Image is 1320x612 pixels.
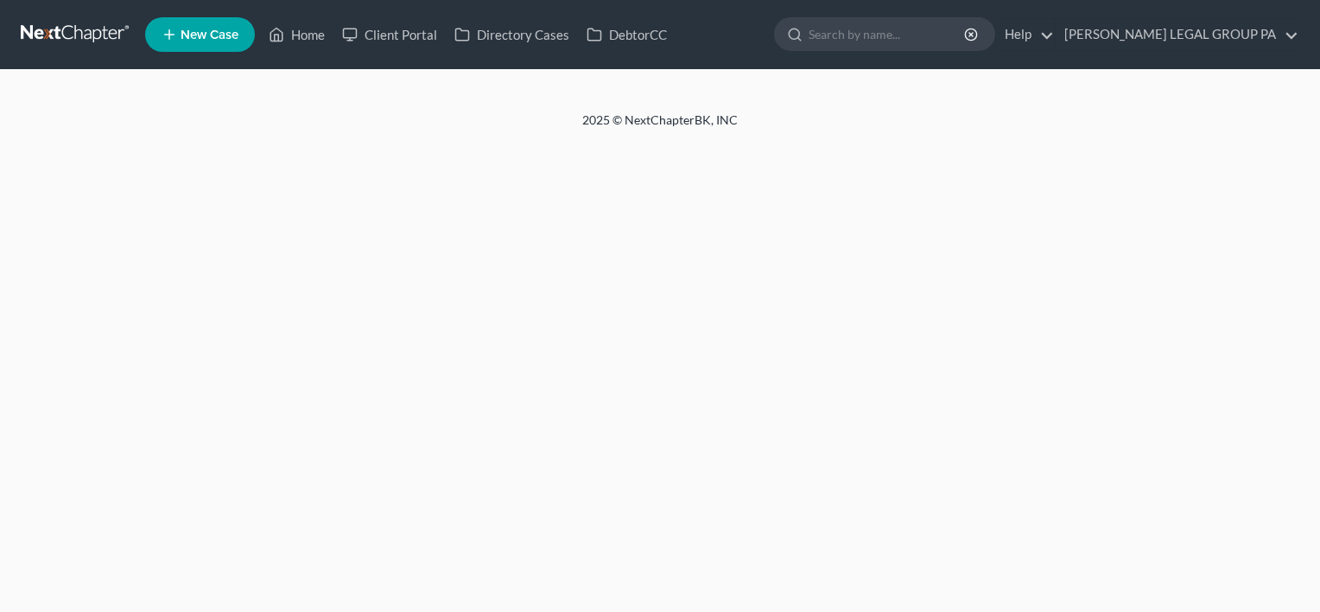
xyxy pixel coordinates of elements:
[333,19,446,50] a: Client Portal
[578,19,676,50] a: DebtorCC
[809,18,967,50] input: Search by name...
[181,29,238,41] span: New Case
[1056,19,1298,50] a: [PERSON_NAME] LEGAL GROUP PA
[446,19,578,50] a: Directory Cases
[996,19,1054,50] a: Help
[168,112,1152,143] div: 2025 © NextChapterBK, INC
[260,19,333,50] a: Home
